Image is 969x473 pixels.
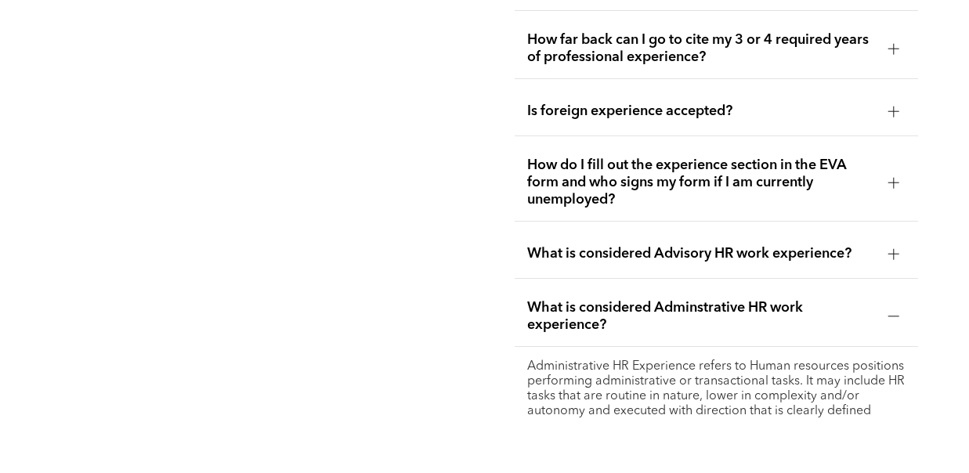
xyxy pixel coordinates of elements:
span: What is considered Adminstrative HR work experience? [527,299,875,334]
span: Is foreign experience accepted? [527,103,875,120]
span: How far back can I go to cite my 3 or 4 required years of professional experience? [527,31,875,66]
p: Administrative HR Experience refers to Human resources positions performing administrative or tra... [527,359,905,419]
span: What is considered Advisory HR work experience? [527,245,875,262]
span: How do I fill out the experience section in the EVA form and who signs my form if I am currently ... [527,157,875,208]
